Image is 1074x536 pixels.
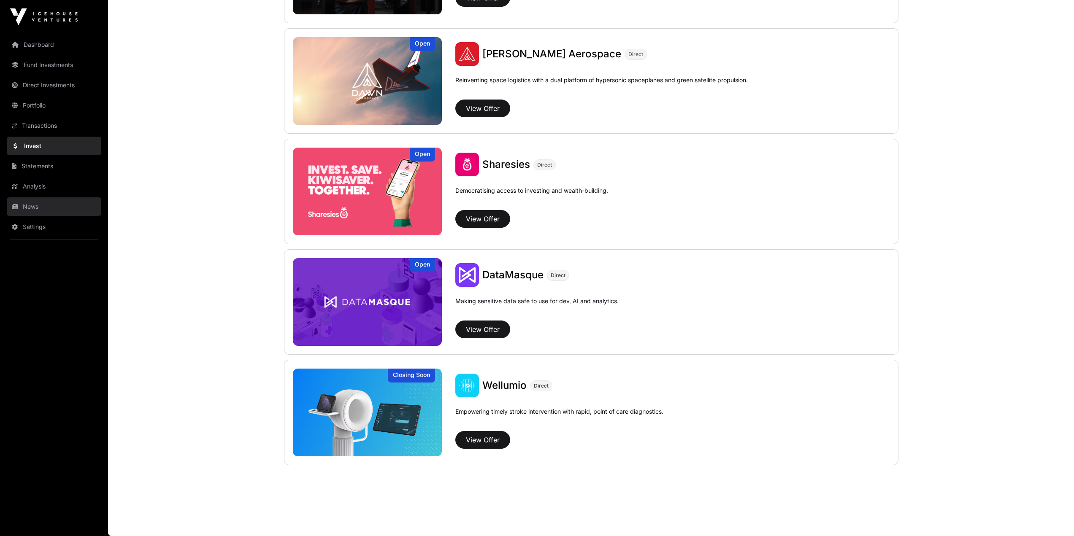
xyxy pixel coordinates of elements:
[293,369,442,456] a: WellumioClosing Soon
[482,158,530,170] span: Sharesies
[482,158,530,171] a: Sharesies
[293,148,442,235] a: SharesiesOpen
[455,153,479,176] img: Sharesies
[455,76,748,96] p: Reinventing space logistics with a dual platform of hypersonic spaceplanes and green satellite pr...
[455,42,479,66] img: Dawn Aerospace
[534,382,549,389] span: Direct
[7,116,101,135] a: Transactions
[455,100,510,117] button: View Offer
[293,37,442,125] img: Dawn Aerospace
[7,76,101,94] a: Direct Investments
[293,37,442,125] a: Dawn AerospaceOpen
[410,258,435,272] div: Open
[10,8,78,25] img: Icehouse Ventures Logo
[7,218,101,236] a: Settings
[551,272,565,279] span: Direct
[388,369,435,382] div: Closing Soon
[293,258,442,346] a: DataMasqueOpen
[293,369,442,456] img: Wellumio
[7,197,101,216] a: News
[7,157,101,175] a: Statements
[455,210,510,228] button: View Offer
[455,263,479,287] img: DataMasque
[7,56,101,74] a: Fund Investments
[410,148,435,162] div: Open
[482,269,544,281] span: DataMasque
[482,47,621,61] a: [PERSON_NAME] Aerospace
[455,186,608,207] p: Democratising access to investing and wealth-building.
[455,297,619,317] p: Making sensitive data safe to use for dev, AI and analytics.
[410,37,435,51] div: Open
[293,148,442,235] img: Sharesies
[482,268,544,282] a: DataMasque
[7,137,101,155] a: Invest
[482,379,527,392] a: Wellumio
[7,96,101,115] a: Portfolio
[455,321,510,338] button: View Offer
[628,51,643,58] span: Direct
[537,162,552,168] span: Direct
[482,48,621,60] span: [PERSON_NAME] Aerospace
[455,407,663,428] p: Empowering timely stroke intervention with rapid, point of care diagnostics.
[293,258,442,346] img: DataMasque
[1032,496,1074,536] iframe: Chat Widget
[455,374,479,397] img: Wellumio
[7,35,101,54] a: Dashboard
[455,431,510,449] button: View Offer
[7,177,101,196] a: Analysis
